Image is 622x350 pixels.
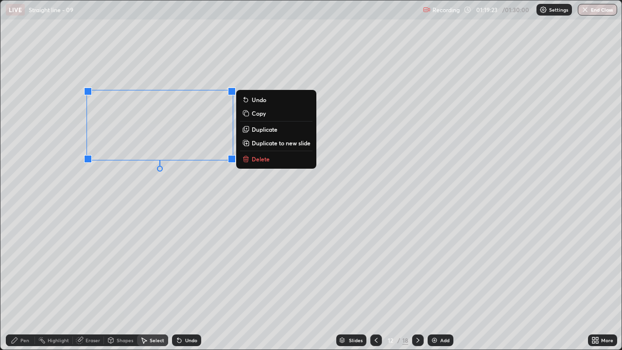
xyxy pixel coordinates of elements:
[423,6,431,14] img: recording.375f2c34.svg
[431,336,438,344] img: add-slide-button
[29,6,73,14] p: Straight line - 09
[240,153,312,165] button: Delete
[578,4,617,16] button: End Class
[432,6,460,14] p: Recording
[601,338,613,343] div: More
[20,338,29,343] div: Pen
[240,123,312,135] button: Duplicate
[440,338,449,343] div: Add
[386,337,396,343] div: 12
[581,6,589,14] img: end-class-cross
[252,139,311,147] p: Duplicate to new slide
[252,96,266,104] p: Undo
[539,6,547,14] img: class-settings-icons
[117,338,133,343] div: Shapes
[86,338,100,343] div: Eraser
[185,338,197,343] div: Undo
[240,137,312,149] button: Duplicate to new slide
[48,338,69,343] div: Highlight
[252,155,270,163] p: Delete
[402,336,408,345] div: 18
[252,109,266,117] p: Copy
[9,6,22,14] p: LIVE
[252,125,277,133] p: Duplicate
[549,7,568,12] p: Settings
[349,338,363,343] div: Slides
[150,338,164,343] div: Select
[240,107,312,119] button: Copy
[240,94,312,105] button: Undo
[397,337,400,343] div: /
